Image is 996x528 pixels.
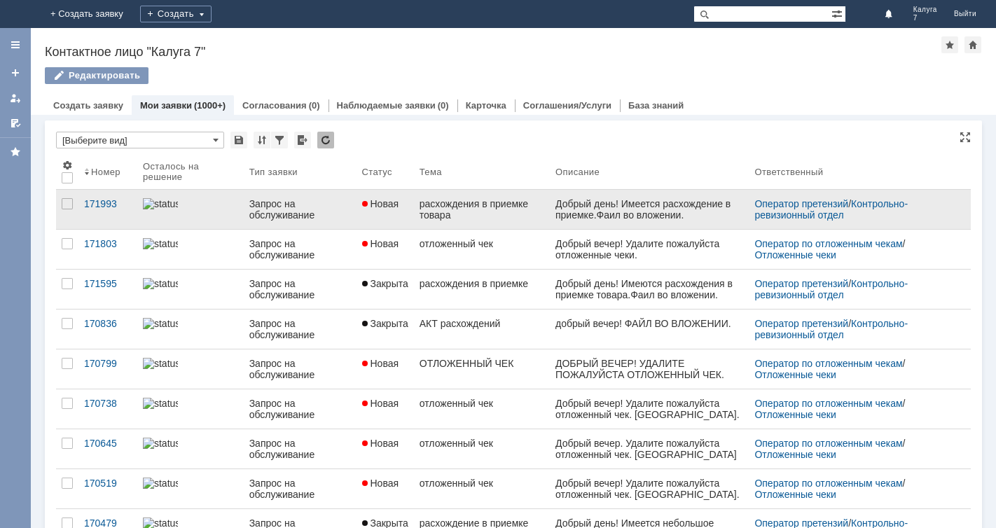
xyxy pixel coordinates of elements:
a: Запрос на обслуживание [244,310,357,349]
div: Создать [140,6,212,22]
div: (0) [309,100,320,111]
div: Номер [91,167,120,177]
a: Оператор по отложенным чекам [754,438,902,449]
a: Мои заявки [140,100,192,111]
div: АКТ расхождений [420,318,544,329]
th: Номер [78,154,137,190]
a: 170519 [78,469,137,508]
span: Новая [362,478,399,489]
div: 171993 [84,198,132,209]
a: ОТЛОЖЕННЫЙ ЧЕК [414,349,550,389]
div: / [754,278,954,300]
div: Статус [362,167,392,177]
div: Запрос на обслуживание [249,238,351,260]
div: (1000+) [194,100,226,111]
a: Оператор претензий [754,278,848,289]
div: (0) [438,100,449,111]
div: Контактное лицо "Калуга 7" [45,45,941,59]
a: Соглашения/Услуги [523,100,611,111]
div: Тип заявки [249,167,298,177]
div: 171595 [84,278,132,289]
a: 170738 [78,389,137,429]
a: Новая [357,469,414,508]
a: База знаний [628,100,684,111]
div: расхождения в приемке товара [420,198,544,221]
a: Отложенные чеки [754,369,836,380]
a: statusbar-60 (1).png [137,349,244,389]
div: Ответственный [754,167,823,177]
a: Запрос на обслуживание [244,230,357,269]
div: Экспорт списка [294,132,311,148]
img: statusbar-40 (1).png [143,478,178,489]
span: Закрыта [362,278,408,289]
th: Ответственный [749,154,960,190]
a: statusbar-40 (1).png [137,429,244,468]
a: Оператор по отложенным чекам [754,398,902,409]
img: statusbar-60 (1).png [143,358,178,369]
div: 170645 [84,438,132,449]
a: Новая [357,429,414,468]
a: Оператор по отложенным чекам [754,358,902,369]
div: отложенный чек [420,438,544,449]
a: 171803 [78,230,137,269]
img: statusbar-100 (1).png [143,278,178,289]
a: Запрос на обслуживание [244,429,357,468]
div: Сделать домашней страницей [964,36,981,53]
a: отложенный чек [414,230,550,269]
span: Новая [362,358,399,369]
div: Добавить в избранное [941,36,958,53]
a: Наблюдаемые заявки [337,100,436,111]
div: / [754,198,954,221]
span: Расширенный поиск [831,6,845,20]
a: Мои заявки [4,87,27,109]
div: 170738 [84,398,132,409]
span: Новая [362,438,399,449]
a: Новая [357,389,414,429]
img: statusbar-100 (1).png [143,198,178,209]
div: Обновлять список [317,132,334,148]
a: Оператор претензий [754,198,848,209]
a: Новая [357,349,414,389]
a: Закрыта [357,310,414,349]
div: / [754,238,954,260]
a: Новая [357,190,414,229]
span: Калуга [913,6,937,14]
a: Оператор по отложенным чекам [754,478,902,489]
a: 170836 [78,310,137,349]
span: Новая [362,198,399,209]
img: statusbar-100 (1).png [143,238,178,249]
span: Закрыта [362,318,408,329]
div: Сортировка... [254,132,270,148]
div: отложенный чек [420,398,544,409]
div: Запрос на обслуживание [249,278,351,300]
div: Запрос на обслуживание [249,438,351,460]
div: Запрос на обслуживание [249,398,351,420]
a: Запрос на обслуживание [244,270,357,309]
div: / [754,318,954,340]
div: Сохранить вид [230,132,247,148]
a: 170799 [78,349,137,389]
a: расхождения в приемке [414,270,550,309]
div: Запрос на обслуживание [249,198,351,221]
div: расхождения в приемке [420,278,544,289]
a: Карточка [466,100,506,111]
div: Тема [420,167,442,177]
a: 171595 [78,270,137,309]
a: statusbar-100 (1).png [137,230,244,269]
div: / [754,358,954,380]
a: Отложенные чеки [754,249,836,260]
a: Контрольно-ревизионный отдел [754,278,908,300]
div: Осталось на решение [143,161,227,182]
span: Новая [362,238,399,249]
div: 171803 [84,238,132,249]
a: 170645 [78,429,137,468]
a: Оператор по отложенным чекам [754,238,902,249]
a: отложенный чек [414,429,550,468]
img: statusbar-40 (1).png [143,438,178,449]
div: Запрос на обслуживание [249,318,351,340]
div: Запрос на обслуживание [249,358,351,380]
span: Новая [362,398,399,409]
a: statusbar-60 (1).png [137,389,244,429]
div: / [754,478,954,500]
div: ОТЛОЖЕННЫЙ ЧЕК [420,358,544,369]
